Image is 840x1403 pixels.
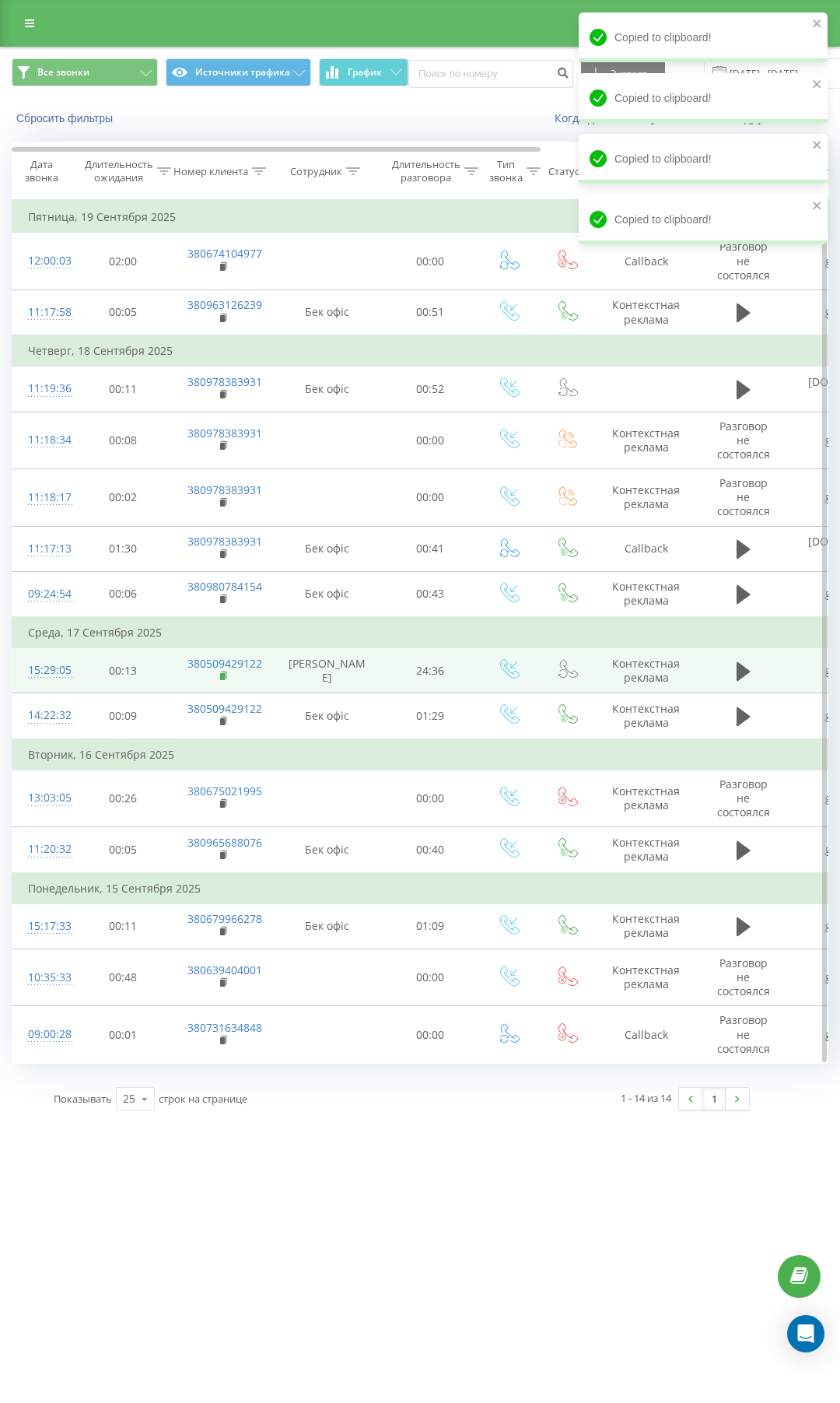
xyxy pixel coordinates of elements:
[596,469,697,527] td: Контекстная реклама
[382,693,479,739] td: 01:29
[28,482,59,513] div: 11:18:17
[290,165,342,178] div: Сотрудник
[273,693,382,739] td: Бек офіс
[596,693,697,739] td: Контекстная реклама
[28,1019,59,1050] div: 09:00:28
[75,469,172,527] td: 00:02
[382,233,479,290] td: 00:00
[28,246,59,276] div: 12:00:03
[187,911,262,926] a: 380679966278
[382,571,479,617] td: 00:43
[75,770,172,827] td: 00:26
[12,158,70,184] div: Дата звонка
[28,579,59,609] div: 09:24:54
[28,834,59,865] div: 11:20:32
[85,158,153,184] div: Длительность ожидания
[717,239,770,282] span: Разговор не состоялся
[187,246,262,261] a: 380674104977
[187,784,262,798] a: 380675021995
[812,199,823,214] button: close
[596,526,697,571] td: Callback
[555,110,828,125] a: Когда данные могут отличаться от других систем
[28,655,59,686] div: 15:29:05
[273,571,382,617] td: Бек офіс
[28,963,59,993] div: 10:35:33
[717,956,770,998] span: Разговор не состоялся
[187,1020,262,1035] a: 380731634848
[75,571,172,617] td: 00:06
[187,579,262,594] a: 380980784154
[159,1092,247,1106] span: строк на странице
[382,289,479,335] td: 00:51
[392,158,460,184] div: Длительность разговора
[596,949,697,1006] td: Контекстная реклама
[579,73,828,123] div: Copied to clipboard!
[187,482,262,497] a: 380978383931
[273,526,382,571] td: Бек офіс
[273,827,382,873] td: Бек офіс
[596,648,697,693] td: Контекстная реклама
[382,648,479,693] td: 24:36
[273,648,382,693] td: [PERSON_NAME]
[621,1090,671,1106] div: 1 - 14 из 14
[717,419,770,461] span: Разговор не состоялся
[408,60,573,88] input: Поиск по номеру
[273,903,382,949] td: Бек офіс
[812,139,823,153] button: close
[12,111,121,125] button: Сбросить фильтры
[579,134,828,184] div: Copied to clipboard!
[812,17,823,32] button: close
[382,770,479,827] td: 00:00
[187,426,262,440] a: 380978383931
[596,770,697,827] td: Контекстная реклама
[382,1006,479,1064] td: 00:00
[717,1012,770,1055] span: Разговор не состоялся
[187,835,262,850] a: 380965688076
[812,78,823,93] button: close
[28,534,59,564] div: 11:17:13
[28,425,59,455] div: 11:18:34
[28,374,59,404] div: 11:19:36
[596,1006,697,1064] td: Callback
[702,1088,726,1110] a: 1
[187,374,262,389] a: 380978383931
[75,1006,172,1064] td: 00:01
[787,1315,824,1352] div: Open Intercom Messenger
[319,58,408,86] button: График
[28,700,59,731] div: 14:22:32
[382,526,479,571] td: 00:41
[187,297,262,312] a: 380963126239
[28,911,59,942] div: 15:17:33
[75,289,172,335] td: 00:05
[382,367,479,412] td: 00:52
[28,783,59,813] div: 13:03:05
[75,903,172,949] td: 00:11
[273,367,382,412] td: Бек офіс
[187,656,262,671] a: 380509429122
[382,469,479,527] td: 00:00
[717,777,770,819] span: Разговор не состоялся
[75,233,172,290] td: 02:00
[75,526,172,571] td: 01:30
[548,165,579,178] div: Статус
[166,58,312,86] button: Источники трафика
[187,963,262,977] a: 380639404001
[273,289,382,335] td: Бек офіс
[37,66,89,79] span: Все звонки
[596,571,697,617] td: Контекстная реклама
[75,827,172,873] td: 00:05
[382,949,479,1006] td: 00:00
[596,233,697,290] td: Callback
[348,67,382,78] span: График
[382,412,479,469] td: 00:00
[12,58,158,86] button: Все звонки
[123,1091,135,1107] div: 25
[187,534,262,549] a: 380978383931
[596,827,697,873] td: Контекстная реклама
[75,367,172,412] td: 00:11
[54,1092,112,1106] span: Показывать
[75,949,172,1006] td: 00:48
[596,289,697,335] td: Контекстная реклама
[75,412,172,469] td: 00:08
[75,648,172,693] td: 00:13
